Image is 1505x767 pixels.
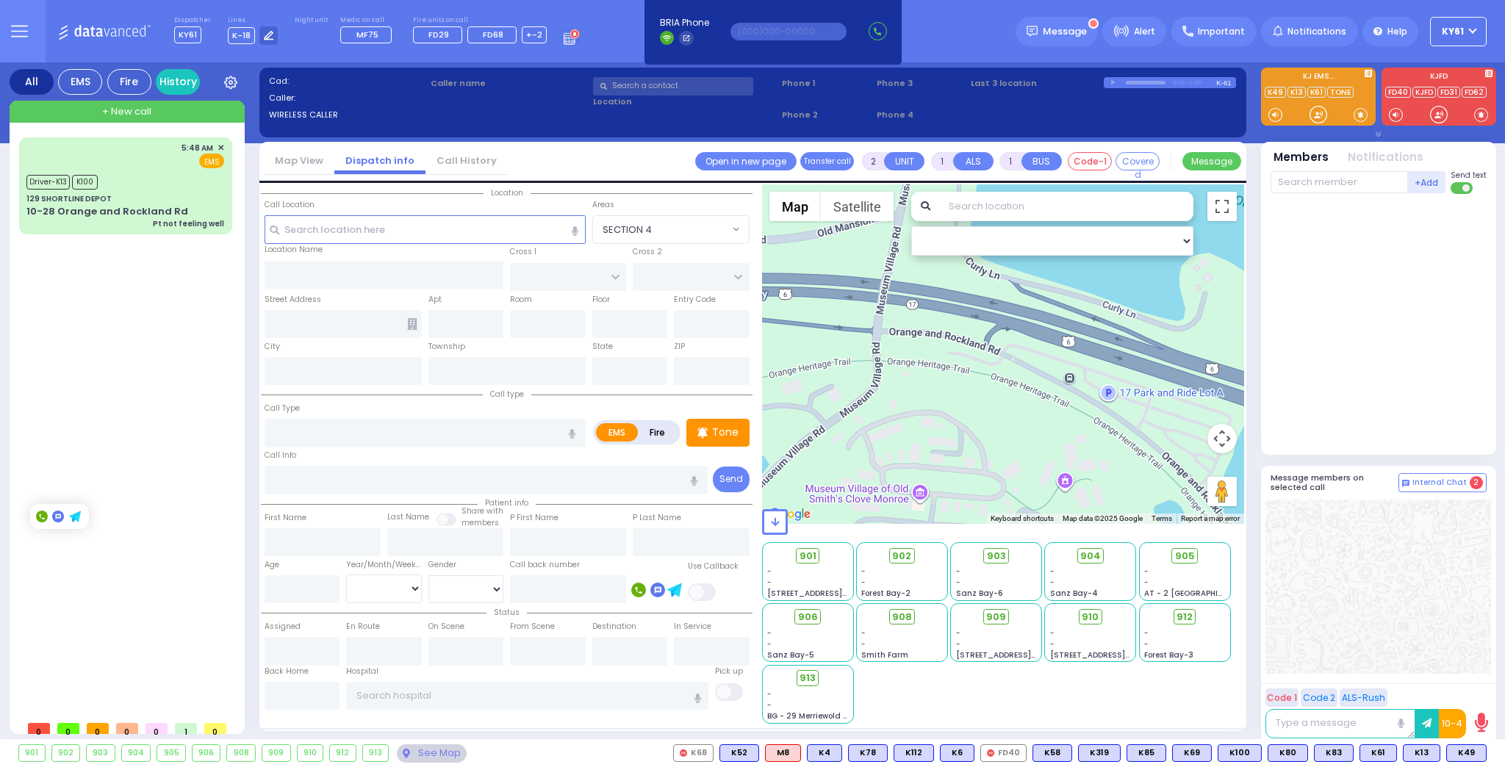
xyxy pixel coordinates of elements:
label: P First Name [510,512,558,524]
span: MF75 [356,29,378,40]
label: Location [593,96,777,108]
span: [STREET_ADDRESS][PERSON_NAME] [1050,649,1189,660]
span: 0 [204,723,226,734]
div: K80 [1268,744,1308,762]
a: Open this area in Google Maps (opens a new window) [766,505,814,524]
div: 903 [87,745,115,761]
span: 904 [1080,549,1101,563]
button: Drag Pegman onto the map to open Street View [1207,477,1237,506]
div: 908 [227,745,255,761]
input: (000)000-00000 [730,23,847,40]
label: KJ EMS... [1261,73,1376,83]
div: K100 [1218,744,1262,762]
div: See map [397,744,466,763]
span: - [956,627,960,638]
span: Patient info [478,497,536,508]
span: K-18 [228,27,255,44]
div: 902 [52,745,80,761]
div: K6 [940,744,974,762]
label: En Route [346,621,380,633]
img: comment-alt.png [1402,480,1409,487]
span: - [1050,577,1055,588]
label: First Name [265,512,306,524]
span: - [1144,638,1149,649]
span: - [767,566,772,577]
span: - [861,627,866,638]
button: Send [713,467,750,492]
span: Notifications [1287,25,1346,38]
div: BLS [719,744,759,762]
span: - [956,638,960,649]
a: K13 [1287,87,1306,98]
div: Fire [107,69,151,95]
label: State [592,341,613,353]
button: Members [1274,149,1329,166]
span: 902 [892,549,911,563]
label: KJFD [1382,73,1496,83]
div: K-61 [1216,77,1236,88]
button: Transfer call [800,152,854,170]
span: Internal Chat [1412,478,1467,488]
div: 910 [298,745,323,761]
label: Cross 2 [633,246,662,258]
span: 1 [175,723,197,734]
label: Cross 1 [510,246,536,258]
a: KJFD [1412,87,1436,98]
div: 912 [330,745,356,761]
button: Show street map [769,192,821,221]
div: 129 SHORTLINE DEPOT [26,193,112,204]
label: Assigned [265,621,301,633]
span: Other building occupants [407,318,417,330]
div: ALS KJ [765,744,801,762]
label: Call Type [265,403,300,414]
button: Code-1 [1068,152,1112,170]
input: Search location here [265,215,586,243]
label: In Service [674,621,711,633]
span: ✕ [218,142,224,154]
span: members [461,517,499,528]
div: K61 [1359,744,1397,762]
span: SECTION 4 [593,216,729,242]
div: All [10,69,54,95]
a: FD31 [1437,87,1460,98]
span: - [1144,566,1149,577]
div: K4 [807,744,842,762]
label: Use Callback [688,561,739,572]
button: Map camera controls [1207,424,1237,453]
div: K49 [1446,744,1487,762]
label: City [265,341,280,353]
button: Code 1 [1265,688,1299,707]
span: 0 [87,723,109,734]
div: 10-28 Orange and Rockland Rd [26,204,188,219]
span: BRIA Phone [660,16,709,29]
a: Call History [425,154,508,168]
input: Search location [939,192,1193,221]
button: 10-4 [1439,709,1466,738]
span: Driver-K13 [26,175,70,190]
span: Status [486,607,527,618]
span: 903 [987,549,1006,563]
label: Last Name [387,511,429,523]
label: Apt [428,294,442,306]
span: +-2 [526,29,542,40]
div: BLS [894,744,934,762]
button: BUS [1021,152,1062,170]
div: BLS [807,744,842,762]
div: EMS [58,69,102,95]
small: Share with [461,505,503,516]
span: K100 [72,175,98,190]
span: Sanz Bay-5 [767,649,814,660]
img: Google [766,505,814,524]
span: Phone 1 [782,77,872,90]
div: 913 [363,745,389,761]
label: Last 3 location [971,77,1104,90]
label: Entry Code [674,294,716,306]
div: BLS [1078,744,1121,762]
span: Call type [483,389,531,400]
span: - [1050,638,1055,649]
span: AT - 2 [GEOGRAPHIC_DATA] [1144,588,1253,599]
div: 901 [19,745,45,761]
h5: Message members on selected call [1271,473,1398,492]
label: Medic on call [340,16,396,25]
div: BLS [1446,744,1487,762]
